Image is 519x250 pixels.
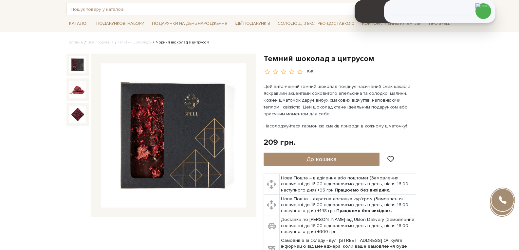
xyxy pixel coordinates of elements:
[151,40,209,45] li: Чорний шоколад з цитрусом
[306,156,336,163] span: До кошика
[279,215,416,236] td: Доставка по [PERSON_NAME] від Uklon Delivery (Замовлення сплаченні до 16:00 відправляємо день в д...
[69,81,86,98] img: Темний шоколад з цитрусом
[264,123,417,129] p: Насолоджуйтеся гармонією смаків природи в кожному шматочку!
[264,54,453,64] h1: Темний шоколад з цитрусом
[336,208,392,213] b: Працюємо без вихідних.
[232,19,273,29] span: Ідеї подарунків
[94,19,147,29] span: Подарункові набори
[275,18,357,29] a: Солодощі з експрес-доставкою
[87,40,114,45] a: Вся продукція
[67,3,437,15] input: Пошук товару у каталозі
[264,153,380,166] button: До кошика
[279,174,416,195] td: Нова Пошта – відділення або поштомат (Замовлення сплаченні до 16:00 відправляємо день в день, піс...
[360,18,424,29] a: Корпоративним клієнтам
[69,106,86,123] img: Темний шоколад з цитрусом
[66,19,91,29] span: Каталог
[66,40,83,45] a: Головна
[69,56,86,73] img: Темний шоколад з цитрусом
[335,187,390,193] b: Працюємо без вихідних.
[101,63,246,208] img: Темний шоколад з цитрусом
[264,137,296,147] div: 209 грн.
[307,69,314,75] div: 5/5
[118,40,151,45] a: Плитки шоколаду
[264,83,417,117] p: Цей витончений темний шоколад поєднує насичений смак какао з яскравими акцентами соковитого апель...
[426,19,453,29] span: Про Spell
[279,194,416,215] td: Нова Пошта – адресна доставка кур'єром (Замовлення сплаченні до 16:00 відправляємо день в день, п...
[149,19,230,29] span: Подарунки на День народження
